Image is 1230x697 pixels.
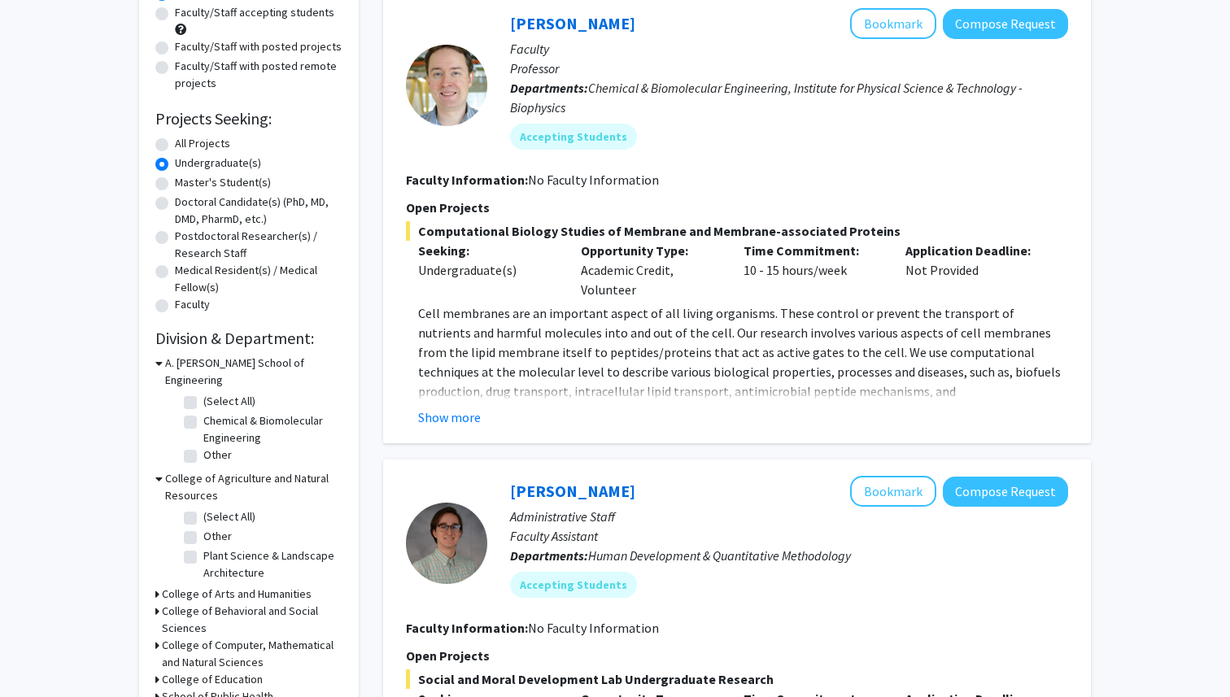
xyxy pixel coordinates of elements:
[165,470,342,504] h3: College of Agriculture and Natural Resources
[744,241,882,260] p: Time Commitment:
[12,624,69,685] iframe: Chat
[510,526,1068,546] p: Faculty Assistant
[162,603,342,637] h3: College of Behavioral and Social Sciences
[893,241,1056,299] div: Not Provided
[203,412,338,447] label: Chemical & Biomolecular Engineering
[406,669,1068,689] span: Social and Moral Development Lab Undergraduate Research
[162,586,312,603] h3: College of Arts and Humanities
[418,303,1068,499] p: Cell membranes are an important aspect of all living organisms. These control or prevent the tran...
[155,109,342,129] h2: Projects Seeking:
[731,241,894,299] div: 10 - 15 hours/week
[528,620,659,636] span: No Faculty Information
[510,507,1068,526] p: Administrative Staff
[175,262,342,296] label: Medical Resident(s) / Medical Fellow(s)
[175,4,334,21] label: Faculty/Staff accepting students
[175,194,342,228] label: Doctoral Candidate(s) (PhD, MD, DMD, PharmD, etc.)
[175,228,342,262] label: Postdoctoral Researcher(s) / Research Staff
[418,260,556,280] div: Undergraduate(s)
[175,135,230,152] label: All Projects
[155,329,342,348] h2: Division & Department:
[406,620,528,636] b: Faculty Information:
[162,637,342,671] h3: College of Computer, Mathematical and Natural Sciences
[203,447,232,464] label: Other
[905,241,1044,260] p: Application Deadline:
[175,38,342,55] label: Faculty/Staff with posted projects
[165,355,342,389] h3: A. [PERSON_NAME] School of Engineering
[850,476,936,507] button: Add Nathaniel Pearl to Bookmarks
[510,481,635,501] a: [PERSON_NAME]
[406,221,1068,241] span: Computational Biology Studies of Membrane and Membrane-associated Proteins
[418,407,481,427] button: Show more
[418,241,556,260] p: Seeking:
[406,198,1068,217] p: Open Projects
[175,58,342,92] label: Faculty/Staff with posted remote projects
[510,572,637,598] mat-chip: Accepting Students
[588,547,851,564] span: Human Development & Quantitative Methodology
[203,528,232,545] label: Other
[406,172,528,188] b: Faculty Information:
[510,59,1068,78] p: Professor
[203,547,338,582] label: Plant Science & Landscape Architecture
[510,13,635,33] a: [PERSON_NAME]
[943,477,1068,507] button: Compose Request to Nathaniel Pearl
[850,8,936,39] button: Add Jeffery Klauda to Bookmarks
[569,241,731,299] div: Academic Credit, Volunteer
[175,155,261,172] label: Undergraduate(s)
[406,646,1068,665] p: Open Projects
[510,39,1068,59] p: Faculty
[175,296,210,313] label: Faculty
[203,393,255,410] label: (Select All)
[510,124,637,150] mat-chip: Accepting Students
[943,9,1068,39] button: Compose Request to Jeffery Klauda
[581,241,719,260] p: Opportunity Type:
[175,174,271,191] label: Master's Student(s)
[510,80,1023,115] span: Chemical & Biomolecular Engineering, Institute for Physical Science & Technology - Biophysics
[510,547,588,564] b: Departments:
[162,671,263,688] h3: College of Education
[528,172,659,188] span: No Faculty Information
[203,508,255,525] label: (Select All)
[510,80,588,96] b: Departments:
